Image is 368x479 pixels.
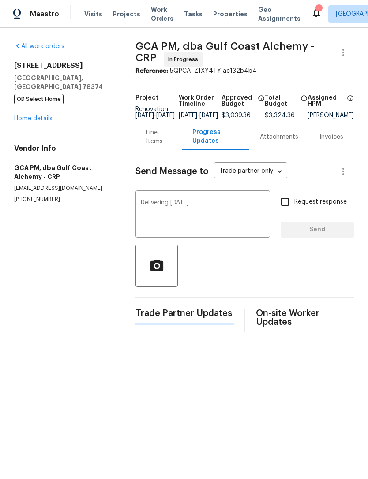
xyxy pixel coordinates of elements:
h5: GCA PM, dba Gulf Coast Alchemy - CRP [14,163,114,181]
span: The total cost of line items that have been approved by both Opendoor and the Trade Partner. This... [258,95,265,112]
span: On-site Worker Updates [256,309,354,327]
div: 5QPCATZ1XY4TY-ae132b4b4 [135,67,354,75]
div: Progress Updates [192,128,239,145]
span: OD Select Home [14,94,64,104]
b: Reference: [135,68,168,74]
span: Geo Assignments [258,5,300,23]
h5: [GEOGRAPHIC_DATA], [GEOGRAPHIC_DATA] 78374 [14,74,114,91]
p: [PHONE_NUMBER] [14,196,114,203]
span: - [135,112,175,119]
span: Tasks [184,11,203,17]
a: Home details [14,115,53,122]
span: Maestro [30,10,59,19]
span: [DATE] [179,112,197,119]
span: [DATE] [199,112,218,119]
span: Projects [113,10,140,19]
span: In Progress [168,55,202,64]
span: $3,039.36 [222,112,251,119]
div: Trade partner only [214,164,287,179]
span: Work Orders [151,5,173,23]
span: Renovation [135,106,175,119]
h2: [STREET_ADDRESS] [14,61,114,70]
h5: Project [135,95,158,101]
div: Attachments [260,133,298,141]
span: Visits [84,10,102,19]
span: Properties [213,10,248,19]
a: All work orders [14,43,64,49]
span: Trade Partner Updates [135,309,234,318]
p: [EMAIL_ADDRESS][DOMAIN_NAME] [14,185,114,192]
h5: Approved Budget [222,95,255,107]
h5: Total Budget [265,95,298,107]
span: $3,324.36 [265,112,295,119]
span: [DATE] [156,112,175,119]
span: - [179,112,218,119]
span: Request response [294,197,347,207]
div: [PERSON_NAME] [308,112,354,119]
span: The hpm assigned to this work order. [347,95,354,112]
h4: Vendor Info [14,144,114,153]
h5: Work Order Timeline [179,95,222,107]
div: Line Items [146,128,171,146]
span: The total cost of line items that have been proposed by Opendoor. This sum includes line items th... [300,95,308,112]
h5: Assigned HPM [308,95,344,107]
span: [DATE] [135,112,154,119]
div: 1 [315,5,322,14]
span: GCA PM, dba Gulf Coast Alchemy - CRP [135,41,314,63]
div: Invoices [319,133,343,141]
span: Send Message to [135,167,209,176]
textarea: Delivering [DATE]. [141,200,265,230]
